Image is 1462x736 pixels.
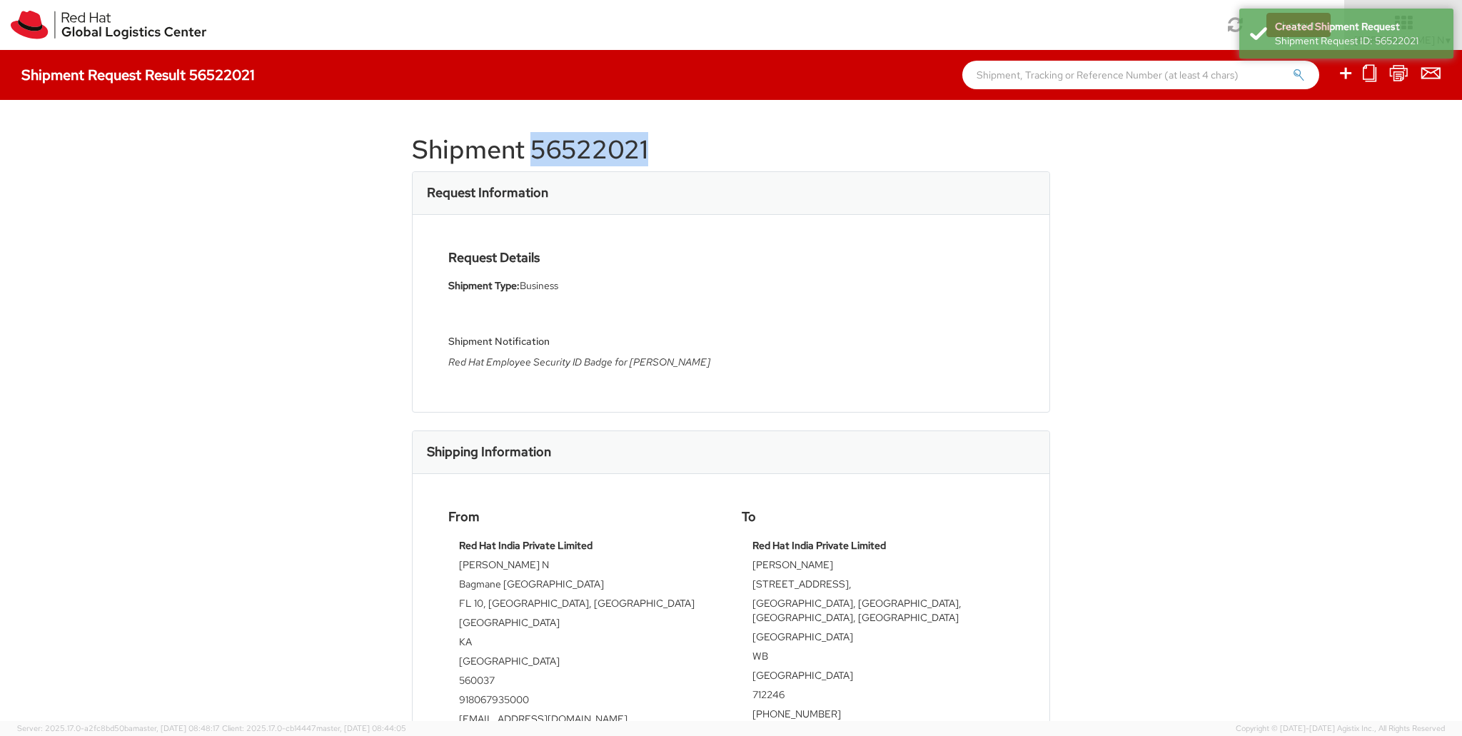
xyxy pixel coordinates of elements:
[459,654,710,673] td: [GEOGRAPHIC_DATA]
[459,577,710,596] td: Bagmane [GEOGRAPHIC_DATA]
[448,251,720,265] h4: Request Details
[11,11,206,39] img: rh-logistics-00dfa346123c4ec078e1.svg
[752,687,1003,707] td: 712246
[448,336,720,347] h5: Shipment Notification
[752,707,1003,726] td: [PHONE_NUMBER]
[459,673,710,692] td: 560037
[1236,723,1445,735] span: Copyright © [DATE]-[DATE] Agistix Inc., All Rights Reserved
[459,712,710,731] td: [EMAIL_ADDRESS][DOMAIN_NAME]
[17,723,220,733] span: Server: 2025.17.0-a2fc8bd50ba
[752,649,1003,668] td: WB
[21,67,255,83] h4: Shipment Request Result 56522021
[752,539,886,552] strong: Red Hat India Private Limited
[459,596,710,615] td: FL 10, [GEOGRAPHIC_DATA], [GEOGRAPHIC_DATA]
[752,558,1003,577] td: [PERSON_NAME]
[752,577,1003,596] td: [STREET_ADDRESS],
[742,510,1014,524] h4: To
[459,615,710,635] td: [GEOGRAPHIC_DATA]
[222,723,406,733] span: Client: 2025.17.0-cb14447
[752,630,1003,649] td: [GEOGRAPHIC_DATA]
[752,596,1003,630] td: [GEOGRAPHIC_DATA], [GEOGRAPHIC_DATA], [GEOGRAPHIC_DATA], [GEOGRAPHIC_DATA]
[448,510,720,524] h4: From
[962,61,1319,89] input: Shipment, Tracking or Reference Number (at least 4 chars)
[448,278,720,293] li: Business
[1275,34,1443,48] div: Shipment Request ID: 56522021
[459,635,710,654] td: KA
[412,136,1050,164] h1: Shipment 56522021
[133,723,220,733] span: master, [DATE] 08:48:17
[448,356,710,368] i: Red Hat Employee Security ID Badge for [PERSON_NAME]
[427,186,548,200] h3: Request Information
[752,668,1003,687] td: [GEOGRAPHIC_DATA]
[1275,19,1443,34] div: Created Shipment Request
[316,723,406,733] span: master, [DATE] 08:44:05
[427,445,551,459] h3: Shipping Information
[459,539,593,552] strong: Red Hat India Private Limited
[459,558,710,577] td: [PERSON_NAME] N
[459,692,710,712] td: 918067935000
[448,279,520,292] strong: Shipment Type:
